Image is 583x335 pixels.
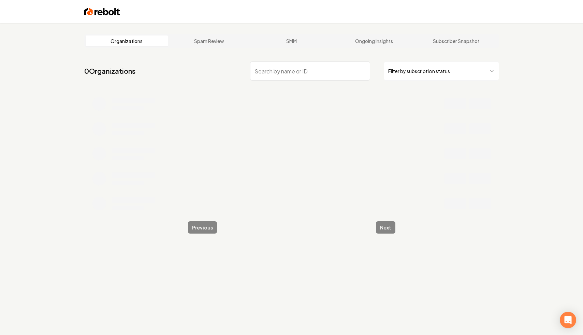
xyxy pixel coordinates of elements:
input: Search by name or ID [250,61,370,81]
a: Organizations [86,36,168,46]
a: Ongoing Insights [333,36,415,46]
a: 0Organizations [84,66,135,76]
div: Open Intercom Messenger [560,312,576,328]
a: SMM [250,36,333,46]
a: Spam Review [168,36,250,46]
a: Subscriber Snapshot [415,36,498,46]
img: Rebolt Logo [84,7,120,16]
